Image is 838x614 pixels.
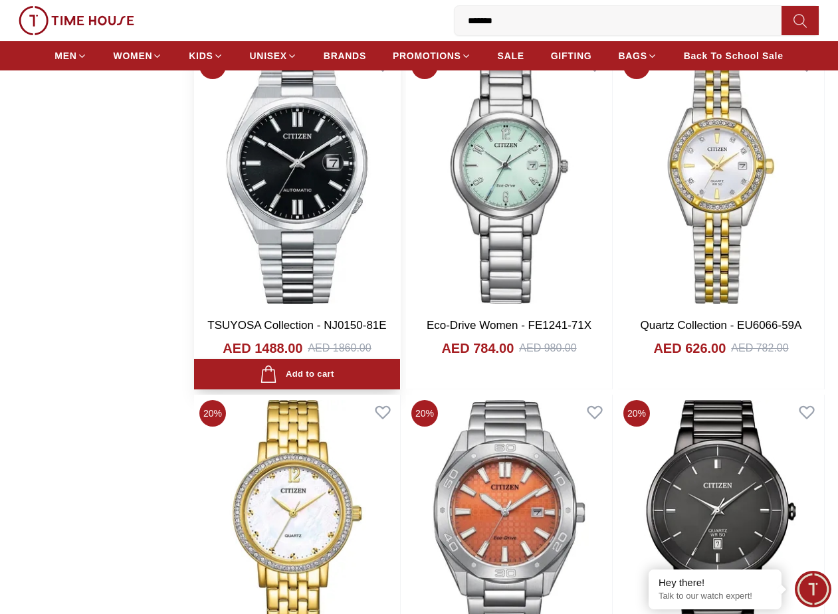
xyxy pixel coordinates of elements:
div: AED 980.00 [519,340,576,356]
div: Hey there! [659,576,772,589]
span: BAGS [618,49,647,62]
h4: AED 1488.00 [223,339,302,358]
span: WOMEN [114,49,153,62]
span: 20 % [411,400,438,427]
img: TSUYOSA Collection - NJ0150-81E [194,47,400,309]
a: SALE [498,44,524,68]
a: Eco-Drive Women - FE1241-71X [427,319,591,332]
span: GIFTING [551,49,592,62]
p: Talk to our watch expert! [659,591,772,602]
img: Quartz Collection - EU6066-59A [618,47,824,309]
h4: AED 784.00 [441,339,514,358]
img: Eco-Drive Women - FE1241-71X [406,47,612,309]
a: KIDS [189,44,223,68]
a: WOMEN [114,44,163,68]
a: BAGS [618,44,657,68]
span: BRANDS [324,49,366,62]
span: MEN [54,49,76,62]
span: KIDS [189,49,213,62]
div: Add to cart [260,365,334,383]
a: UNISEX [250,44,297,68]
a: MEN [54,44,86,68]
span: UNISEX [250,49,287,62]
a: BRANDS [324,44,366,68]
a: Back To School Sale [684,44,784,68]
div: Chat Widget [795,571,831,607]
a: GIFTING [551,44,592,68]
span: SALE [498,49,524,62]
a: PROMOTIONS [393,44,471,68]
span: 20 % [199,400,226,427]
a: Quartz Collection - EU6066-59A [641,319,802,332]
button: Add to cart [194,359,400,390]
img: ... [19,6,134,35]
span: PROMOTIONS [393,49,461,62]
span: Back To School Sale [684,49,784,62]
span: 20 % [623,400,650,427]
div: AED 1860.00 [308,340,371,356]
a: TSUYOSA Collection - NJ0150-81E [207,319,386,332]
div: AED 782.00 [731,340,788,356]
h4: AED 626.00 [653,339,726,358]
